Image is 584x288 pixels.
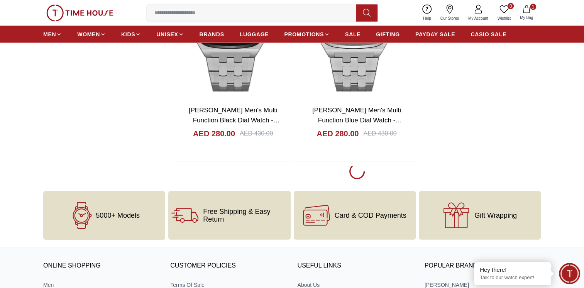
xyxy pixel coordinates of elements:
span: CASIO SALE [471,30,506,38]
a: PROMOTIONS [284,27,330,41]
div: AED 430.00 [240,129,273,138]
a: [PERSON_NAME] Men's Multi Function Blue Dial Watch - LC08023.300 [312,107,402,134]
a: CASIO SALE [471,27,506,41]
a: SALE [345,27,361,41]
h3: CUSTOMER POLICIES [170,260,286,272]
span: 0 [508,3,514,9]
span: Gift Wrapping [474,212,517,219]
button: 1My Bag [515,4,538,22]
img: ... [46,5,113,22]
a: [PERSON_NAME] Men's Multi Function Black Dial Watch - LC08023.350 [189,107,280,134]
a: Our Stores [436,3,464,23]
div: Hey there! [480,266,545,274]
span: Help [420,15,434,21]
span: Our Stores [437,15,462,21]
h3: USEFUL LINKS [298,260,414,272]
h4: AED 280.00 [193,128,235,139]
span: MEN [43,30,56,38]
a: 0Wishlist [493,3,515,23]
a: Help [418,3,436,23]
span: SALE [345,30,361,38]
span: PAYDAY SALE [415,30,455,38]
span: Wishlist [494,15,514,21]
span: My Account [465,15,491,21]
span: KIDS [121,30,135,38]
div: Chat Widget [559,263,580,284]
span: UNISEX [156,30,178,38]
a: MEN [43,27,62,41]
a: KIDS [121,27,141,41]
span: My Bag [517,15,536,20]
div: AED 430.00 [363,129,396,138]
span: WOMEN [77,30,100,38]
a: UNISEX [156,27,184,41]
a: LUGGAGE [240,27,269,41]
span: LUGGAGE [240,30,269,38]
a: PAYDAY SALE [415,27,455,41]
span: PROMOTIONS [284,30,324,38]
a: BRANDS [200,27,224,41]
p: Talk to our watch expert! [480,274,545,281]
span: Card & COD Payments [335,212,406,219]
h3: ONLINE SHOPPING [43,260,159,272]
span: Free Shipping & Easy Return [203,208,287,223]
span: 5000+ Models [96,212,140,219]
h3: Popular Brands [425,260,541,272]
span: BRANDS [200,30,224,38]
h4: AED 280.00 [317,128,359,139]
span: GIFTING [376,30,400,38]
a: GIFTING [376,27,400,41]
a: WOMEN [77,27,106,41]
span: 1 [530,4,536,10]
